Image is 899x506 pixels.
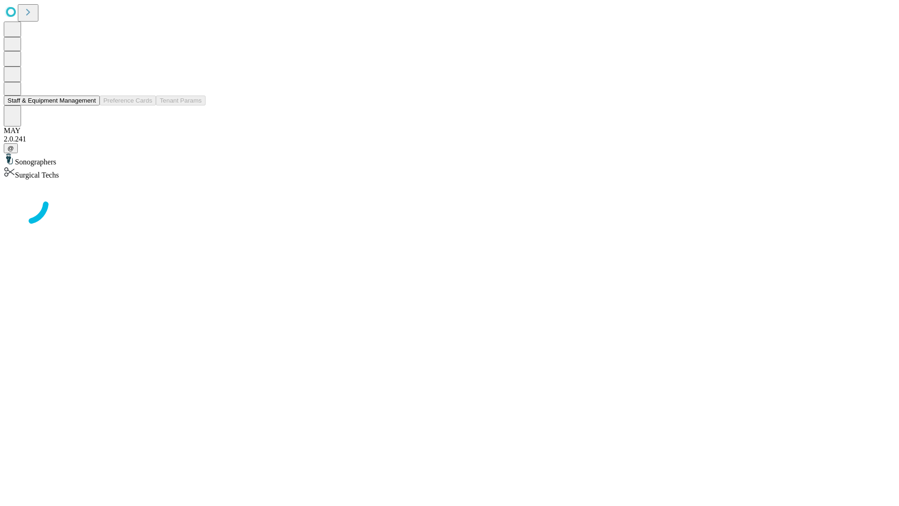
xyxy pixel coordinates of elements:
[100,96,156,105] button: Preference Cards
[4,126,895,135] div: MAY
[4,153,895,166] div: Sonographers
[4,143,18,153] button: @
[4,166,895,179] div: Surgical Techs
[156,96,206,105] button: Tenant Params
[4,96,100,105] button: Staff & Equipment Management
[7,145,14,152] span: @
[4,135,895,143] div: 2.0.241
